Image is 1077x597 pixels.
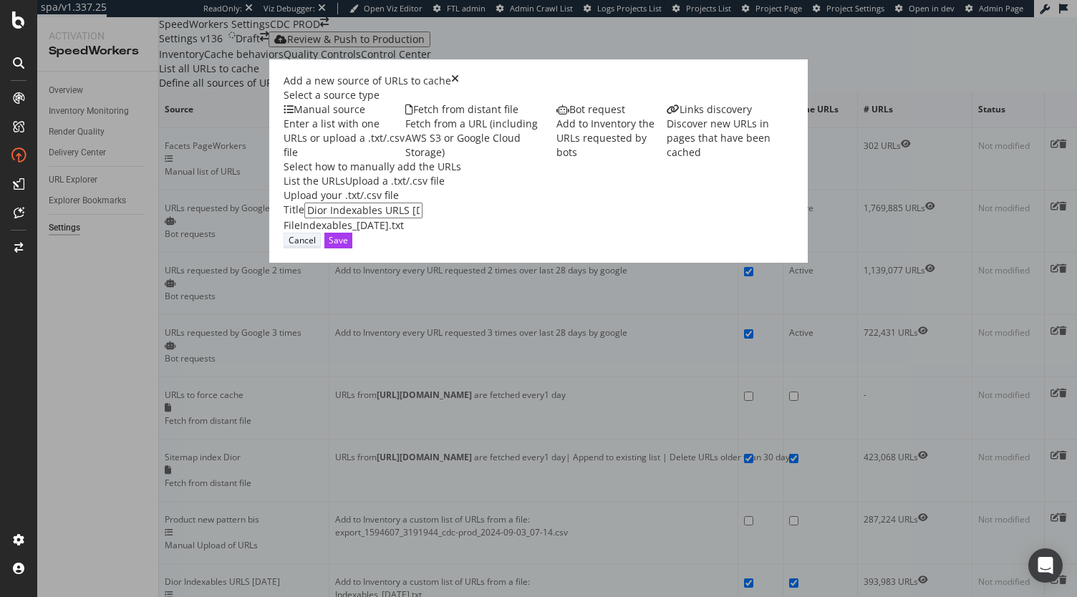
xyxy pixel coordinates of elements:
[300,218,404,233] div: Indexables_[DATE].txt
[405,117,556,160] div: Fetch from a URL (including AWS S3 or Google Cloud Storage)
[1028,548,1063,583] div: Open Intercom Messenger
[269,59,808,262] div: modal
[284,102,405,117] div: Manual source
[556,117,667,160] div: Add to Inventory the URLs requested by bots
[284,117,405,160] div: Enter a list with one URLs or upload a .txt/.csv file
[329,234,348,246] div: Save
[284,188,793,203] div: Upload your .txt/.csv file
[284,233,321,248] button: Cancel
[667,102,793,117] div: Links discovery
[284,203,304,218] div: Title
[405,102,556,117] div: Fetch from distant file
[556,102,667,117] div: Bot request
[667,117,793,160] div: Discover new URLs in pages that have been cached
[284,88,793,102] div: Select a source type
[289,234,316,246] div: Cancel
[284,74,451,88] div: Add a new source of URLs to cache
[284,174,345,188] div: List the URLs
[284,160,793,174] div: Select how to manually add the URLs
[345,174,445,188] div: Upload a .txt/.csv file
[451,74,459,88] div: times
[324,233,352,248] button: Save
[284,218,300,233] div: File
